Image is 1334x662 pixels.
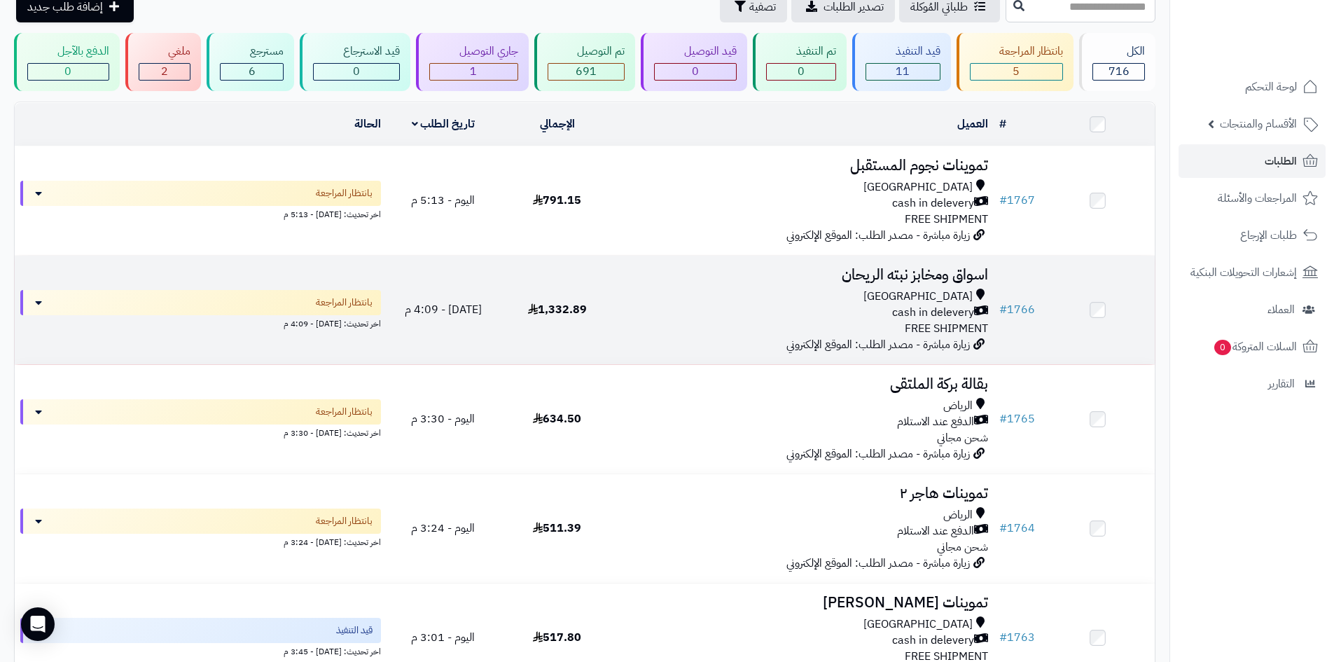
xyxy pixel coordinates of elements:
div: 2 [139,64,190,80]
span: 0 [1214,340,1231,355]
span: اليوم - 3:30 م [411,411,475,427]
a: إشعارات التحويلات البنكية [1179,256,1326,289]
a: الكل716 [1076,33,1158,91]
div: الدفع بالآجل [27,43,109,60]
h3: اسواق ومخابز نبته الريحان [620,267,988,283]
a: تم التنفيذ 0 [750,33,849,91]
span: 6 [249,63,256,80]
a: #1763 [999,629,1035,646]
span: [DATE] - 4:09 م [405,301,482,318]
a: طلبات الإرجاع [1179,219,1326,252]
div: Open Intercom Messenger [21,607,55,641]
span: 517.80 [533,629,581,646]
span: [GEOGRAPHIC_DATA] [863,289,973,305]
span: 1 [470,63,477,80]
span: 0 [798,63,805,80]
span: cash in delevery [892,633,974,649]
div: اخر تحديث: [DATE] - 3:30 م [20,425,381,439]
a: الحالة [354,116,381,132]
span: بانتظار المراجعة [316,186,373,200]
a: #1764 [999,520,1035,537]
span: 716 [1109,63,1130,80]
span: # [999,629,1007,646]
div: قيد التنفيذ [866,43,940,60]
a: المراجعات والأسئلة [1179,181,1326,215]
div: اخر تحديث: [DATE] - 3:24 م [20,534,381,549]
span: زيارة مباشرة - مصدر الطلب: الموقع الإلكتروني [786,555,970,572]
a: الطلبات [1179,144,1326,178]
span: 0 [353,63,360,80]
span: # [999,411,1007,427]
div: 6 [221,64,283,80]
span: العملاء [1267,300,1295,319]
span: شحن مجاني [937,539,988,556]
div: قيد الاسترجاع [313,43,400,60]
a: # [999,116,1006,132]
a: الدفع بالآجل 0 [11,33,123,91]
span: [GEOGRAPHIC_DATA] [863,179,973,195]
span: cash in delevery [892,305,974,321]
span: [GEOGRAPHIC_DATA] [863,616,973,633]
span: شحن مجاني [937,429,988,446]
a: جاري التوصيل 1 [413,33,531,91]
div: 0 [655,64,736,80]
span: FREE SHIPMENT [905,211,988,228]
span: 0 [64,63,71,80]
div: 5 [971,64,1063,80]
h3: بقالة بركة الملتقى [620,376,988,392]
span: # [999,192,1007,209]
span: الدفع عند الاستلام [897,523,974,539]
span: بانتظار المراجعة [316,296,373,310]
a: مسترجع 6 [204,33,297,91]
span: التقارير [1268,374,1295,394]
h3: تموينات هاجر ٢ [620,485,988,502]
a: الإجمالي [540,116,575,132]
a: العملاء [1179,293,1326,326]
a: تاريخ الطلب [412,116,475,132]
div: 0 [314,64,399,80]
span: الطلبات [1265,151,1297,171]
h3: تموينات نجوم المستقبل [620,158,988,174]
span: 11 [896,63,910,80]
div: 0 [28,64,109,80]
div: 11 [866,64,940,80]
a: قيد الاسترجاع 0 [297,33,413,91]
span: # [999,301,1007,318]
a: التقارير [1179,367,1326,401]
a: #1767 [999,192,1035,209]
a: قيد التوصيل 0 [638,33,750,91]
span: 691 [576,63,597,80]
div: الكل [1092,43,1145,60]
span: 5 [1013,63,1020,80]
img: logo-2.png [1239,38,1321,67]
span: الرياض [943,507,973,523]
span: المراجعات والأسئلة [1218,188,1297,208]
a: #1766 [999,301,1035,318]
span: زيارة مباشرة - مصدر الطلب: الموقع الإلكتروني [786,446,970,462]
span: اليوم - 3:01 م [411,629,475,646]
div: تم التنفيذ [766,43,836,60]
span: الرياض [943,398,973,414]
span: cash in delevery [892,195,974,212]
span: الدفع عند الاستلام [897,414,974,430]
span: 0 [692,63,699,80]
div: ملغي [139,43,191,60]
div: 1 [430,64,517,80]
a: السلات المتروكة0 [1179,330,1326,364]
div: تم التوصيل [548,43,625,60]
span: اليوم - 3:24 م [411,520,475,537]
span: زيارة مباشرة - مصدر الطلب: الموقع الإلكتروني [786,336,970,353]
span: قيد التنفيذ [336,623,373,637]
a: ملغي 2 [123,33,204,91]
a: قيد التنفيذ 11 [849,33,954,91]
span: بانتظار المراجعة [316,405,373,419]
span: السلات المتروكة [1213,337,1297,357]
a: لوحة التحكم [1179,70,1326,104]
div: اخر تحديث: [DATE] - 5:13 م [20,206,381,221]
h3: تموينات [PERSON_NAME] [620,595,988,611]
span: الأقسام والمنتجات [1220,114,1297,134]
span: # [999,520,1007,537]
span: 791.15 [533,192,581,209]
a: العميل [957,116,988,132]
span: FREE SHIPMENT [905,320,988,337]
